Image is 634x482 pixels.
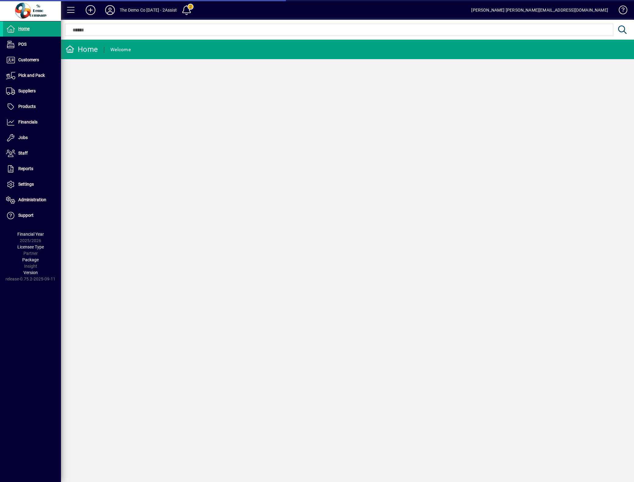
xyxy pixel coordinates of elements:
span: Administration [18,197,46,202]
span: POS [18,42,27,47]
span: Settings [18,182,34,187]
span: Licensee Type [17,245,44,249]
span: Financial Year [17,232,44,237]
span: Home [18,26,30,31]
a: Jobs [3,130,61,145]
span: Customers [18,57,39,62]
a: Pick and Pack [3,68,61,83]
a: Administration [3,192,61,208]
a: Knowledge Base [614,1,626,21]
div: Home [66,45,98,54]
a: Support [3,208,61,223]
a: POS [3,37,61,52]
div: The Demo Co [DATE] - 2Assist [120,5,177,15]
a: Staff [3,146,61,161]
span: Package [22,257,39,262]
a: Settings [3,177,61,192]
a: Reports [3,161,61,177]
button: Profile [100,5,120,16]
span: Pick and Pack [18,73,45,78]
span: Financials [18,120,37,124]
div: Welcome [110,45,131,55]
a: Financials [3,115,61,130]
span: Products [18,104,36,109]
button: Add [81,5,100,16]
span: Version [23,270,38,275]
span: Staff [18,151,28,155]
span: Suppliers [18,88,36,93]
span: Reports [18,166,33,171]
a: Products [3,99,61,114]
a: Suppliers [3,84,61,99]
span: Jobs [18,135,28,140]
a: Customers [3,52,61,68]
span: Support [18,213,34,218]
div: [PERSON_NAME] [PERSON_NAME][EMAIL_ADDRESS][DOMAIN_NAME] [471,5,608,15]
